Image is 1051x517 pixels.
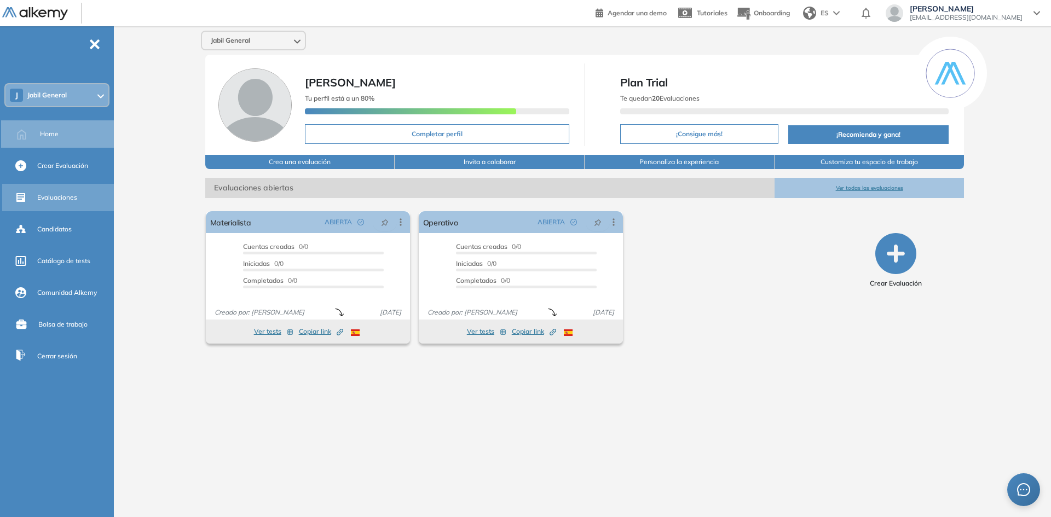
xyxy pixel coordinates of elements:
span: Home [40,129,59,139]
span: Completados [456,276,496,284]
span: ES [821,8,829,18]
button: pushpin [586,213,610,231]
img: Foto de perfil [218,68,292,142]
span: [DATE] [376,307,406,317]
a: Operativo [423,211,458,233]
span: 0/0 [456,242,521,251]
span: Agendar una demo [608,9,667,17]
span: Candidatos [37,224,72,234]
button: Invita a colaborar [395,155,585,169]
span: Evaluaciones abiertas [205,178,775,198]
span: Plan Trial [620,74,949,91]
span: check-circle [570,219,577,225]
span: Catálogo de tests [37,256,90,266]
span: pushpin [594,218,602,226]
span: Te quedan Evaluaciones [620,94,700,102]
span: [DATE] [588,307,619,317]
a: Materialista [210,211,251,233]
span: Iniciadas [243,259,270,268]
span: Creado por: [PERSON_NAME] [210,307,309,317]
img: arrow [833,11,840,15]
img: world [803,7,816,20]
button: Crear Evaluación [870,233,922,288]
span: [EMAIL_ADDRESS][DOMAIN_NAME] [910,13,1023,22]
span: Evaluaciones [37,193,77,202]
span: Cuentas creadas [243,242,294,251]
span: Tu perfil está a un 80% [305,94,374,102]
span: Copiar link [512,327,556,336]
span: Jabil General [27,91,67,100]
span: Cuentas creadas [456,242,507,251]
button: Copiar link [299,325,343,338]
span: [PERSON_NAME] [305,75,396,89]
button: pushpin [373,213,397,231]
button: Copiar link [512,325,556,338]
span: 0/0 [456,259,496,268]
span: 0/0 [243,276,297,284]
button: ¡Recomienda y gana! [788,125,949,144]
button: Completar perfil [305,124,569,144]
button: Ver todas las evaluaciones [775,178,965,198]
button: Onboarding [736,2,790,25]
button: Crea una evaluación [205,155,395,169]
span: Tutoriales [697,9,727,17]
span: Iniciadas [456,259,483,268]
span: Completados [243,276,284,284]
span: Comunidad Alkemy [37,288,97,298]
span: J [15,91,18,100]
a: Agendar una demo [596,5,667,19]
img: ESP [351,329,360,336]
span: Cerrar sesión [37,351,77,361]
span: 0/0 [243,242,308,251]
span: Jabil General [211,36,250,45]
span: ABIERTA [538,217,565,227]
span: ABIERTA [325,217,352,227]
span: message [1017,483,1030,496]
button: ¡Consigue más! [620,124,779,144]
span: check-circle [357,219,364,225]
button: Ver tests [254,325,293,338]
span: Crear Evaluación [870,278,922,288]
span: 0/0 [456,276,510,284]
span: 0/0 [243,259,284,268]
span: Creado por: [PERSON_NAME] [423,307,522,317]
span: Copiar link [299,327,343,336]
img: Logo [2,7,68,21]
button: Personaliza la experiencia [585,155,775,169]
b: 20 [652,94,660,102]
button: Ver tests [467,325,506,338]
span: Bolsa de trabajo [38,320,88,329]
span: pushpin [381,218,389,226]
button: Customiza tu espacio de trabajo [775,155,965,169]
img: ESP [564,329,573,336]
span: [PERSON_NAME] [910,4,1023,13]
span: Onboarding [754,9,790,17]
span: Crear Evaluación [37,161,88,171]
